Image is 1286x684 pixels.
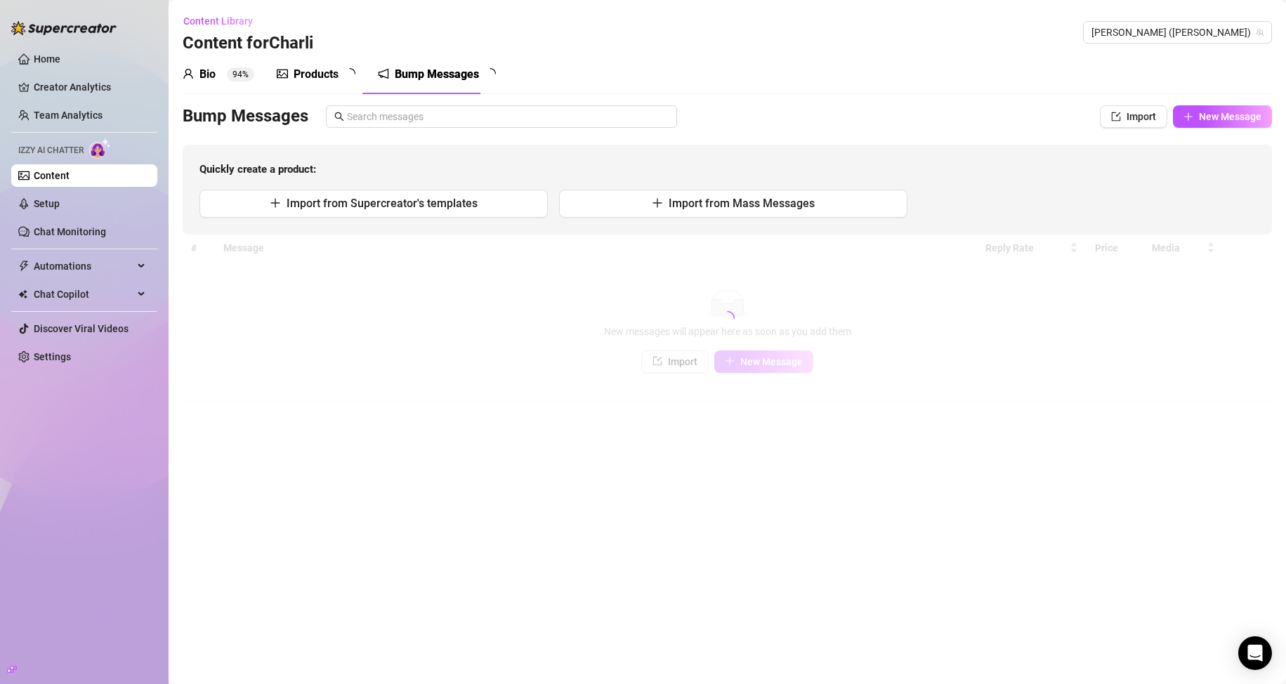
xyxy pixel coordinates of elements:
span: Content Library [183,15,253,27]
span: Automations [34,255,133,277]
strong: Quickly create a product: [199,163,316,176]
a: Discover Viral Videos [34,323,129,334]
span: loading [718,308,737,327]
span: Izzy AI Chatter [18,144,84,157]
img: Chat Copilot [18,289,27,299]
span: user [183,68,194,79]
h3: Bump Messages [183,105,308,128]
h3: Content for Charli [183,32,313,55]
img: AI Chatter [89,138,111,159]
span: team [1256,28,1264,37]
button: Import from Supercreator's templates [199,190,548,218]
span: build [7,664,17,674]
span: plus [1183,112,1193,121]
span: plus [652,197,663,209]
span: Import from Supercreator's templates [287,197,478,210]
a: Settings [34,351,71,362]
a: Content [34,170,70,181]
span: loading [483,66,498,81]
button: Import [1100,105,1167,128]
span: plus [270,197,281,209]
span: Chat Copilot [34,283,133,305]
span: Import from Mass Messages [669,197,815,210]
input: Search messages [347,109,669,124]
span: notification [378,68,389,79]
a: Chat Monitoring [34,226,106,237]
button: Content Library [183,10,264,32]
span: Charli (charlisayshi) [1091,22,1264,43]
a: Team Analytics [34,110,103,121]
a: Creator Analytics [34,76,146,98]
img: logo-BBDzfeDw.svg [11,21,117,35]
span: Import [1127,111,1156,122]
span: loading [342,66,357,81]
sup: 94% [227,67,254,81]
span: picture [277,68,288,79]
div: Bump Messages [395,66,479,83]
div: Bio [199,66,216,83]
span: import [1111,112,1121,121]
a: Home [34,53,60,65]
div: Open Intercom Messenger [1238,636,1272,670]
button: New Message [1173,105,1272,128]
span: thunderbolt [18,261,29,272]
button: Import from Mass Messages [559,190,907,218]
div: Products [294,66,339,83]
span: search [334,112,344,121]
a: Setup [34,198,60,209]
span: New Message [1199,111,1261,122]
